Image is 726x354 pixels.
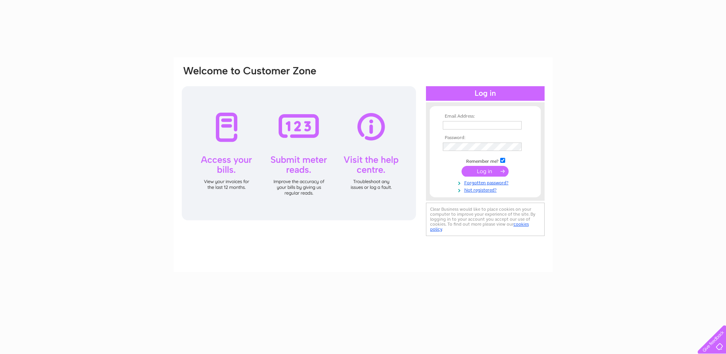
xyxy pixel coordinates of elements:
[441,157,530,164] td: Remember me?
[462,166,509,177] input: Submit
[441,135,530,141] th: Password:
[430,221,529,232] a: cookies policy
[443,186,530,193] a: Not registered?
[426,203,545,236] div: Clear Business would like to place cookies on your computer to improve your experience of the sit...
[443,179,530,186] a: Forgotten password?
[441,114,530,119] th: Email Address:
